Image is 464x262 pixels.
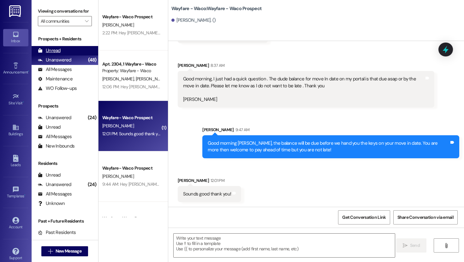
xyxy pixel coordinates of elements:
[403,243,407,248] i: 
[3,184,28,201] a: Templates •
[32,218,98,224] div: Past + Future Residents
[102,14,161,20] div: Wayfare - Waco Prospect
[38,47,61,54] div: Unread
[102,131,164,137] div: 12:01 PM: Sounds good thank you!
[209,177,224,184] div: 12:01 PM
[38,143,74,149] div: New Inbounds
[41,246,88,256] button: New Message
[102,173,134,179] span: [PERSON_NAME]
[102,181,450,187] div: 9:44 AM: Hey [PERSON_NAME], I hope this message finds you well. I wanted to check in with you aft...
[38,76,73,82] div: Maintenance
[171,5,262,12] b: Wayfare - Waco: Wayfare - Waco Prospect
[342,214,386,221] span: Get Conversation Link
[102,114,161,121] div: Wayfare - Waco Prospect
[183,76,425,103] div: Good morning, I just had a quick question . The dude balance for move In date on my portal is tha...
[38,124,61,131] div: Unread
[32,160,98,167] div: Residents
[85,19,88,24] i: 
[135,76,167,82] span: [PERSON_NAME]
[38,66,72,73] div: All Messages
[38,191,72,197] div: All Messages
[102,67,161,74] div: Property: Wayfare - Waco
[102,165,161,172] div: Wayfare - Waco Prospect
[38,229,76,236] div: Past Residents
[38,181,71,188] div: Unanswered
[23,100,24,104] span: •
[102,61,161,67] div: Apt. 2304, 1 Wayfare - Waco
[102,76,136,82] span: [PERSON_NAME]
[3,215,28,232] a: Account
[38,6,92,16] label: Viewing conversations for
[183,191,231,197] div: Sounds good thank you!
[102,215,161,222] div: Wayfare - Waco Prospect
[38,239,80,245] div: Future Residents
[38,85,77,92] div: WO Follow-ups
[56,248,81,254] span: New Message
[202,126,459,135] div: [PERSON_NAME]
[28,69,29,73] span: •
[86,55,98,65] div: (48)
[410,242,420,249] span: Send
[397,214,454,221] span: Share Conversation via email
[178,177,241,186] div: [PERSON_NAME]
[24,193,25,197] span: •
[393,210,458,224] button: Share Conversation via email
[444,243,449,248] i: 
[178,62,435,71] div: [PERSON_NAME]
[41,16,82,26] input: All communities
[86,180,98,189] div: (24)
[3,29,28,46] a: Inbox
[209,62,224,69] div: 8:37 AM
[38,57,71,63] div: Unanswered
[208,140,449,154] div: Good morning [PERSON_NAME], the balance will be due before we hand you the keys on your move in d...
[32,36,98,42] div: Prospects + Residents
[9,5,22,17] img: ResiDesk Logo
[38,172,61,178] div: Unread
[396,238,427,253] button: Send
[102,30,373,36] div: 2:22 PM: Hey [PERSON_NAME]! I was on the phone, were you interested in taking a tour? (You can al...
[38,200,65,207] div: Unknown
[102,123,134,129] span: [PERSON_NAME]
[3,153,28,170] a: Leads
[38,133,72,140] div: All Messages
[171,17,216,24] div: [PERSON_NAME]. ()
[338,210,390,224] button: Get Conversation Link
[3,122,28,139] a: Buildings
[234,126,249,133] div: 9:47 AM
[86,113,98,123] div: (24)
[38,114,71,121] div: Unanswered
[3,91,28,108] a: Site Visit •
[32,103,98,109] div: Prospects
[102,22,134,28] span: [PERSON_NAME]
[48,249,53,254] i: 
